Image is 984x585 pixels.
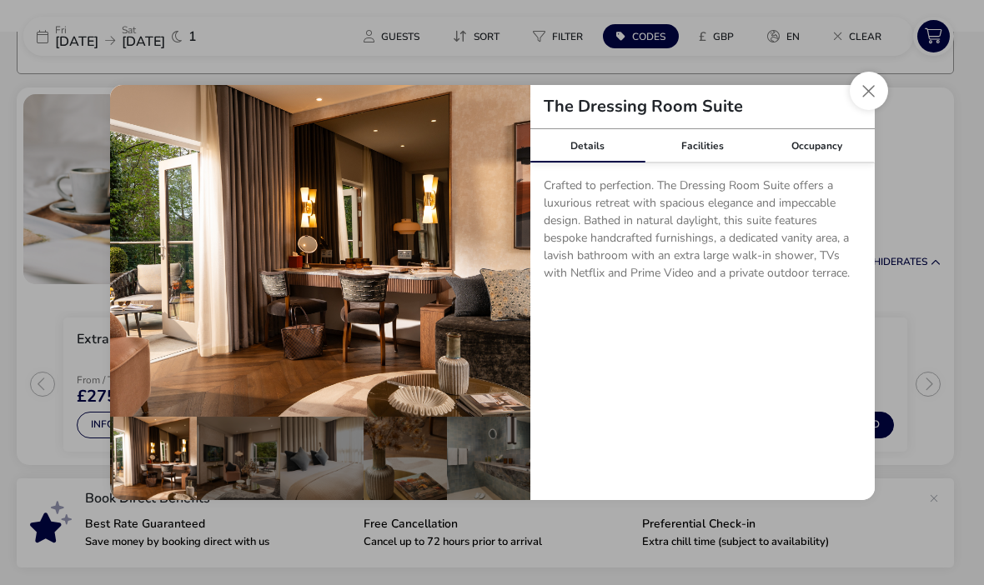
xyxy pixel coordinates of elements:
div: Occupancy [760,129,875,162]
img: d5963daa7338e53631da13c6fd1015c24de6f90d49df220cdb5b41d06bf22919 [110,85,530,417]
div: Facilities [645,129,760,162]
button: Close dialog [850,72,888,110]
p: Crafted to perfection. The Dressing Room Suite offers a luxurious retreat with spacious elegance ... [544,177,861,288]
h2: The Dressing Room Suite [530,98,756,115]
div: Details [530,129,645,162]
div: details [110,85,875,500]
